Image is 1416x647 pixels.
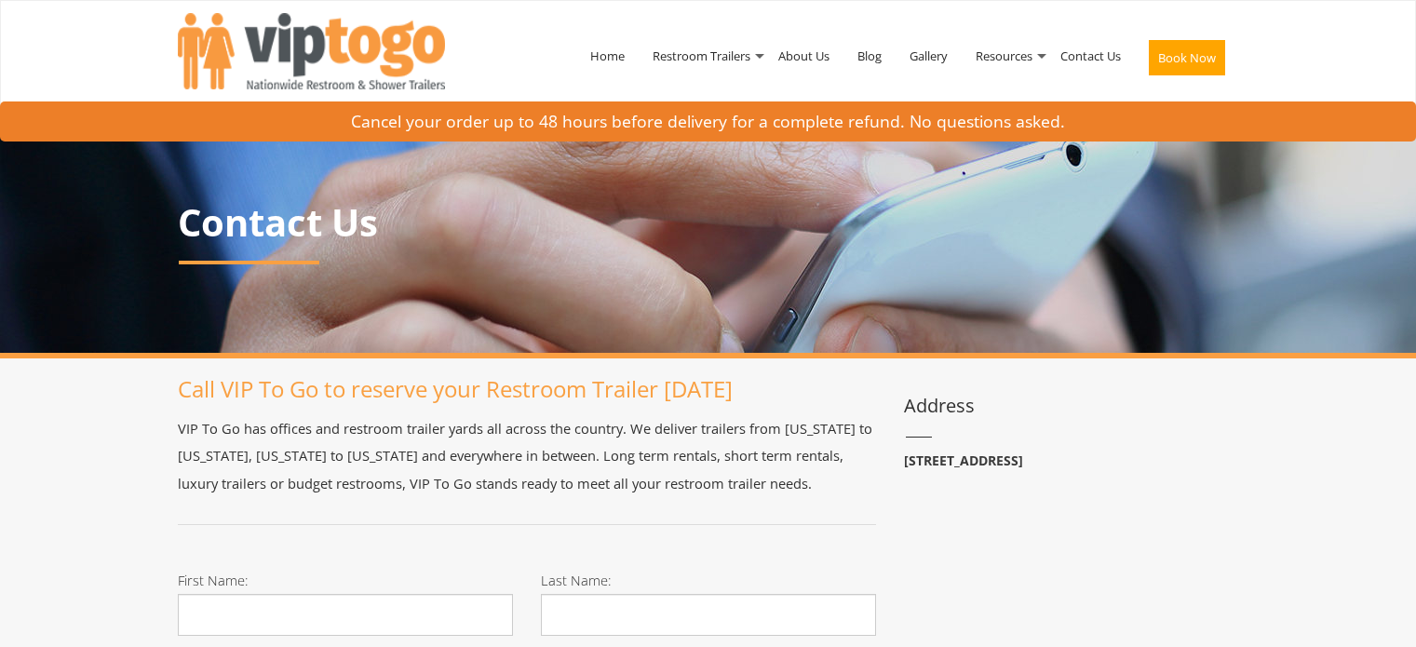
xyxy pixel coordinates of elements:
p: Contact Us [178,202,1239,243]
a: About Us [764,7,843,104]
a: Resources [962,7,1046,104]
button: Book Now [1149,40,1225,75]
b: [STREET_ADDRESS] [904,452,1023,469]
a: Book Now [1135,7,1239,115]
img: VIPTOGO [178,13,445,89]
a: Home [576,7,639,104]
a: Restroom Trailers [639,7,764,104]
p: VIP To Go has offices and restroom trailer yards all across the country. We deliver trailers from... [178,415,876,497]
a: Contact Us [1046,7,1135,104]
h3: Address [904,396,1239,416]
h1: Call VIP To Go to reserve your Restroom Trailer [DATE] [178,377,876,401]
a: Gallery [896,7,962,104]
a: Blog [843,7,896,104]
